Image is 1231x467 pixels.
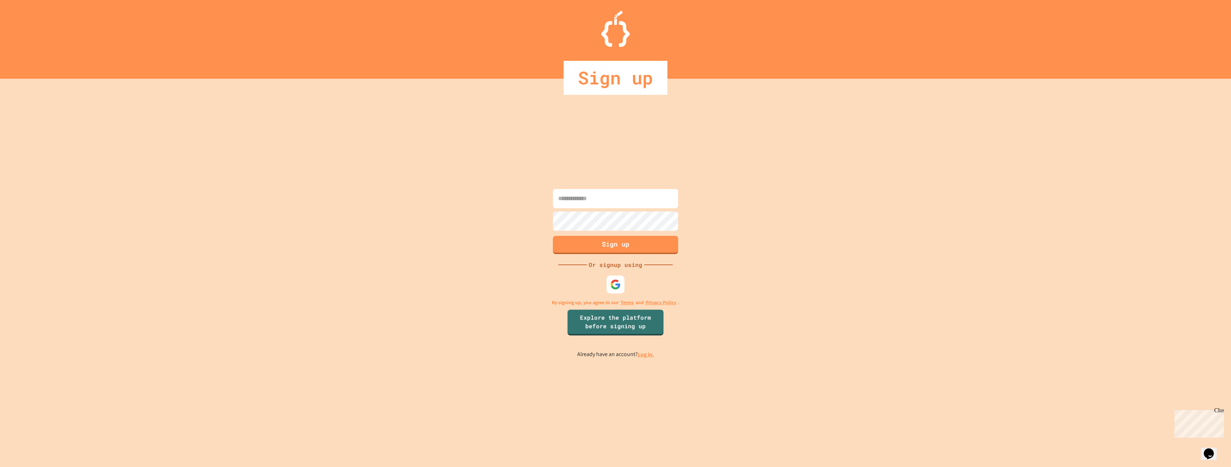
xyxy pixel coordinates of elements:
a: Privacy Policy [646,299,676,306]
iframe: chat widget [1172,407,1224,438]
a: Log in. [638,351,654,358]
iframe: chat widget [1201,438,1224,460]
div: Or signup using [587,261,644,269]
p: Already have an account? [577,350,654,359]
div: Sign up [564,61,667,95]
img: Logo.svg [601,11,630,47]
div: Chat with us now!Close [3,3,49,45]
p: By signing up, you agree to our and . [552,299,680,306]
a: Terms [621,299,634,306]
a: Explore the platform before signing up [568,310,663,335]
button: Sign up [553,236,678,254]
img: google-icon.svg [610,279,621,290]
